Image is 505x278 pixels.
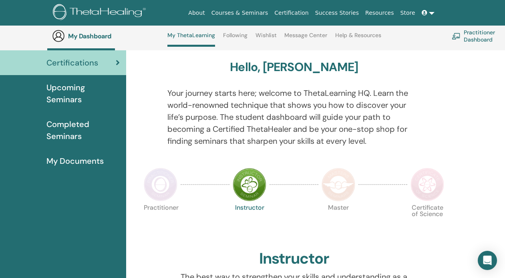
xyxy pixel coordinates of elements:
[478,251,497,270] div: Open Intercom Messenger
[284,32,327,45] a: Message Center
[259,250,329,268] h2: Instructor
[233,205,266,238] p: Instructor
[167,87,421,147] p: Your journey starts here; welcome to ThetaLearning HQ. Learn the world-renowned technique that sh...
[397,6,418,20] a: Store
[271,6,312,20] a: Certification
[322,168,355,201] img: Master
[362,6,397,20] a: Resources
[322,205,355,238] p: Master
[167,32,215,47] a: My ThetaLearning
[335,32,381,45] a: Help & Resources
[233,168,266,201] img: Instructor
[185,6,208,20] a: About
[223,32,247,45] a: Following
[53,4,149,22] img: logo.png
[46,155,104,167] span: My Documents
[256,32,277,45] a: Wishlist
[68,32,148,40] h3: My Dashboard
[144,168,177,201] img: Practitioner
[52,30,65,42] img: generic-user-icon.jpg
[410,205,444,238] p: Certificate of Science
[410,168,444,201] img: Certificate of Science
[46,81,120,105] span: Upcoming Seminars
[452,33,461,39] img: chalkboard-teacher.svg
[230,60,358,74] h3: Hello, [PERSON_NAME]
[312,6,362,20] a: Success Stories
[46,57,98,69] span: Certifications
[144,205,177,238] p: Practitioner
[46,118,120,142] span: Completed Seminars
[208,6,272,20] a: Courses & Seminars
